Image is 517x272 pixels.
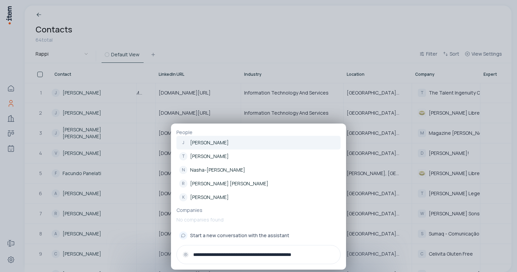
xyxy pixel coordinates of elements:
[179,193,187,201] div: K
[179,152,187,160] div: T
[190,194,229,201] p: [PERSON_NAME]
[176,229,341,242] button: Start a new conversation with the assistant
[190,232,289,239] span: Start a new conversation with the assistant
[176,214,341,226] p: No companies found
[176,149,341,163] a: T[PERSON_NAME]
[176,190,341,204] a: K[PERSON_NAME]
[179,166,187,174] div: N
[179,139,187,147] div: J
[190,153,229,160] p: [PERSON_NAME]
[176,163,341,177] a: NNasha-[PERSON_NAME]
[176,207,341,214] p: Companies
[190,139,229,146] p: [PERSON_NAME]
[190,167,245,173] p: Nasha-[PERSON_NAME]
[190,180,268,187] p: [PERSON_NAME] [PERSON_NAME]
[176,177,341,190] a: R[PERSON_NAME] [PERSON_NAME]
[176,136,341,149] a: J[PERSON_NAME]
[176,129,341,136] p: People
[171,124,346,270] div: PeopleJ[PERSON_NAME]T[PERSON_NAME]NNasha-[PERSON_NAME]R[PERSON_NAME] [PERSON_NAME]K[PERSON_NAME]C...
[179,180,187,188] div: R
